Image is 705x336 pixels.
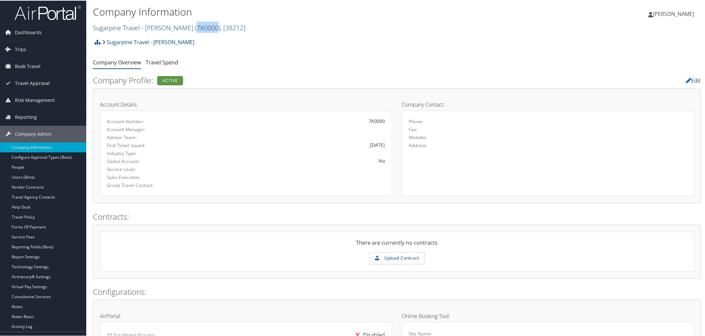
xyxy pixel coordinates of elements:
a: Sugarpine Travel - [PERSON_NAME] [102,35,194,48]
label: Industry Type: [107,149,193,156]
img: airportal-logo.png [15,4,81,20]
a: Sugarpine Travel - [PERSON_NAME] [93,23,246,32]
span: Book Travel [15,57,40,74]
h2: Contracts: [93,210,701,222]
div: There are currently no contracts [100,238,694,251]
h2: Company Profile: [93,74,495,85]
label: Upload Contract [370,252,424,263]
label: Sales Executive: [107,173,193,180]
div: 7K0000 [203,117,385,124]
label: Address: [409,141,427,148]
label: First Ticket Issued: [107,141,193,148]
span: Travel Approval [15,74,50,91]
a: Company Overview [93,58,141,65]
h4: Company Contact: [402,101,694,107]
label: Advisor Team: [107,133,193,140]
label: Service Level: [107,165,193,172]
div: [DATE] [203,141,385,148]
span: ( 7K0000 ) [195,23,220,32]
span: [PERSON_NAME] [653,10,694,17]
h4: Account Details: [100,101,392,107]
a: Edit [686,76,701,84]
label: Fax: [409,126,418,132]
label: Global Account: [107,157,193,164]
a: Travel Spend [146,58,178,65]
span: Reporting [15,108,37,125]
label: Website: [409,133,427,140]
h4: AirPortal: [100,313,392,318]
div: No [203,157,385,164]
h1: Company Information [93,4,498,18]
h4: Online Booking Tool: [402,313,694,318]
a: [PERSON_NAME] [649,3,701,23]
span: Company Admin [15,125,52,142]
label: Account Manager: [107,126,193,132]
label: Group Travel Contact: [107,181,193,188]
span: Trips [15,41,26,57]
h2: Configurations: [93,286,701,297]
div: Active [157,75,183,85]
label: Phone: [409,118,424,124]
span: Dashboards [15,24,42,40]
span: Risk Management [15,91,55,108]
span: , [ 38212 ] [220,23,246,32]
label: Account Number: [107,118,193,124]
